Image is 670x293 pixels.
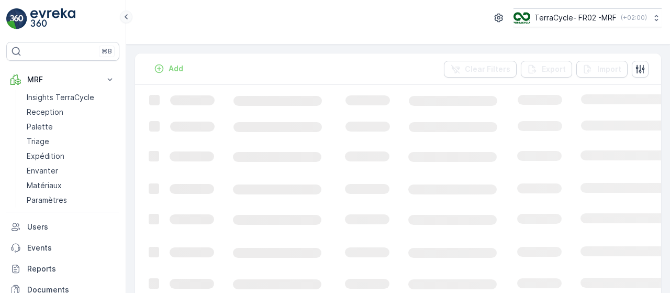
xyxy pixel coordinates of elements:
p: Reception [27,107,63,117]
button: Import [576,61,628,78]
p: Envanter [27,166,58,176]
a: Triage [23,134,119,149]
p: Add [169,63,183,74]
p: Reports [27,264,115,274]
button: Clear Filters [444,61,517,78]
p: Events [27,243,115,253]
button: Export [521,61,572,78]
a: Matériaux [23,178,119,193]
a: Envanter [23,164,119,178]
p: Expédition [27,151,64,161]
p: ( +02:00 ) [621,14,647,22]
p: Import [597,64,621,74]
img: logo [6,8,27,29]
p: ⌘B [102,47,112,56]
a: Palette [23,120,119,134]
p: Palette [27,122,53,132]
a: Reports [6,258,119,279]
a: Events [6,237,119,258]
button: Add [150,62,187,75]
a: Reception [23,105,119,120]
p: Users [27,222,115,232]
p: Paramètres [27,195,67,205]
a: Paramètres [23,193,119,208]
p: Matériaux [27,180,62,191]
p: TerraCycle- FR02 -MRF [534,13,617,23]
p: Export [542,64,566,74]
a: Insights TerraCycle [23,90,119,105]
p: Insights TerraCycle [27,92,94,103]
p: MRF [27,74,98,85]
p: Triage [27,136,49,147]
button: TerraCycle- FR02 -MRF(+02:00) [513,8,662,27]
img: terracycle.png [513,12,530,24]
p: Clear Filters [465,64,510,74]
a: Users [6,216,119,237]
img: logo_light-DOdMpM7g.png [30,8,75,29]
button: MRF [6,69,119,90]
a: Expédition [23,149,119,164]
